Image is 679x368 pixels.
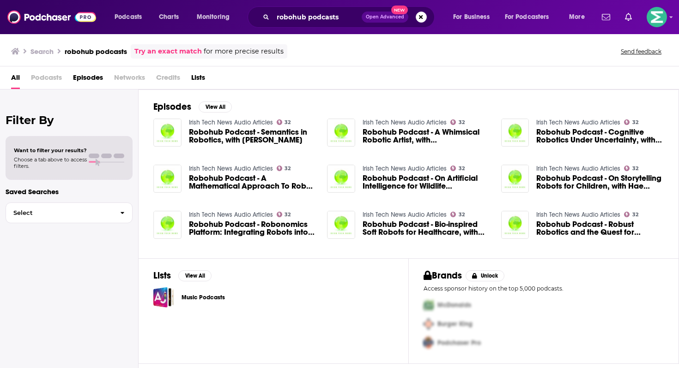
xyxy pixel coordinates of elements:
[277,212,291,217] a: 32
[366,15,404,19] span: Open Advanced
[191,70,205,89] a: Lists
[277,119,291,125] a: 32
[437,301,471,309] span: McDonalds
[363,220,490,236] span: Robohub Podcast - Bio-inspired Soft Robots for Healthcare, with Yong-[GEOGRAPHIC_DATA]
[153,211,182,239] img: Robohub Podcast - Robonomics Platform: Integrating Robots into the Economy, with Aleksandr Kapitonov
[450,212,465,217] a: 32
[536,174,664,190] a: Robohub Podcast - On Storytelling Robots for Children, with Hae Won Park
[108,10,154,24] button: open menu
[453,11,490,24] span: For Business
[65,47,127,56] h3: robohub podcasts
[391,6,408,14] span: New
[7,8,96,26] a: Podchaser - Follow, Share and Rate Podcasts
[647,7,667,27] span: Logged in as LKassela
[327,211,355,239] img: Robohub Podcast - Bio-inspired Soft Robots for Healthcare, with Yong-Lae Park
[621,9,636,25] a: Show notifications dropdown
[363,174,490,190] a: Robohub Podcast - On Artificial Intelligence for Wildlife Conservation, with Milind Tambe
[153,119,182,147] img: Robohub Podcast - Semantics in Robotics, with Amy Loutfi
[499,10,563,24] button: open menu
[459,120,465,125] span: 32
[178,270,212,281] button: View All
[256,6,443,28] div: Search podcasts, credits, & more...
[624,166,638,171] a: 32
[536,220,664,236] span: Robohub Podcast - Robust Robotics and the Quest for Intelligence, with [PERSON_NAME]
[189,165,273,172] a: Irish Tech News Audio Articles
[204,46,284,57] span: for more precise results
[189,211,273,219] a: Irish Tech News Audio Articles
[536,128,664,144] span: Robohub Podcast - Cognitive Robotics Under Uncertainty, with [PERSON_NAME]
[277,166,291,171] a: 32
[189,220,316,236] a: Robohub Podcast - Robonomics Platform: Integrating Robots into the Economy, with Aleksandr Kapitonov
[447,10,501,24] button: open menu
[363,174,490,190] span: Robohub Podcast - On Artificial Intelligence for Wildlife Conservation, with [PERSON_NAME]
[115,11,142,24] span: Podcasts
[536,211,620,219] a: Irish Tech News Audio Articles
[182,292,225,303] a: Music Podcasts
[153,165,182,193] a: Robohub Podcast - A Mathematical Approach To Robot Ethics, with Robert Williamson
[501,119,529,147] img: Robohub Podcast - Cognitive Robotics Under Uncertainty, with Marlyse Reeves
[632,213,638,217] span: 32
[424,285,664,292] p: Access sponsor history on the top 5,000 podcasts.
[6,113,133,127] h2: Filter By
[648,337,670,359] iframe: Intercom live chat
[197,11,230,24] span: Monitoring
[153,270,171,281] h2: Lists
[285,120,291,125] span: 32
[6,202,133,223] button: Select
[501,165,529,193] img: Robohub Podcast - On Storytelling Robots for Children, with Hae Won Park
[632,166,638,171] span: 32
[189,174,316,190] a: Robohub Podcast - A Mathematical Approach To Robot Ethics, with Robert Williamson
[190,10,242,24] button: open menu
[189,174,316,190] span: Robohub Podcast - A Mathematical Approach To Robot Ethics, with [PERSON_NAME]
[153,10,184,24] a: Charts
[536,174,664,190] span: Robohub Podcast - On Storytelling Robots for Children, with Hae [PERSON_NAME]
[11,70,20,89] span: All
[189,128,316,144] span: Robohub Podcast - Semantics in Robotics, with [PERSON_NAME]
[327,165,355,193] a: Robohub Podcast - On Artificial Intelligence for Wildlife Conservation, with Milind Tambe
[153,101,232,113] a: EpisodesView All
[424,270,462,281] h2: Brands
[536,128,664,144] a: Robohub Podcast - Cognitive Robotics Under Uncertainty, with Marlyse Reeves
[536,220,664,236] a: Robohub Podcast - Robust Robotics and the Quest for Intelligence, with Nicholas Roy
[598,9,614,25] a: Show notifications dropdown
[420,315,437,333] img: Second Pro Logo
[459,166,465,171] span: 32
[536,119,620,126] a: Irish Tech News Audio Articles
[199,101,232,113] button: View All
[563,10,596,24] button: open menu
[536,165,620,172] a: Irish Tech News Audio Articles
[363,220,490,236] a: Robohub Podcast - Bio-inspired Soft Robots for Healthcare, with Yong-Lae Park
[189,119,273,126] a: Irish Tech News Audio Articles
[647,7,667,27] button: Show profile menu
[569,11,585,24] span: More
[363,119,447,126] a: Irish Tech News Audio Articles
[156,70,180,89] span: Credits
[420,333,437,352] img: Third Pro Logo
[285,166,291,171] span: 32
[632,120,638,125] span: 32
[459,213,465,217] span: 32
[273,10,362,24] input: Search podcasts, credits, & more...
[505,11,549,24] span: For Podcasters
[6,210,113,216] span: Select
[624,212,638,217] a: 32
[6,187,133,196] p: Saved Searches
[14,156,87,169] span: Choose a tab above to access filters.
[363,165,447,172] a: Irish Tech News Audio Articles
[501,211,529,239] img: Robohub Podcast - Robust Robotics and the Quest for Intelligence, with Nicholas Roy
[189,220,316,236] span: Robohub Podcast - Robonomics Platform: Integrating Robots into the Economy, with [PERSON_NAME]
[30,47,54,56] h3: Search
[31,70,62,89] span: Podcasts
[153,101,191,113] h2: Episodes
[618,47,664,55] button: Send feedback
[420,296,437,315] img: First Pro Logo
[327,119,355,147] img: Robohub Podcast - A Whimsical Robotic Artist, with Patrick Tresset
[363,128,490,144] a: Robohub Podcast - A Whimsical Robotic Artist, with Patrick Tresset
